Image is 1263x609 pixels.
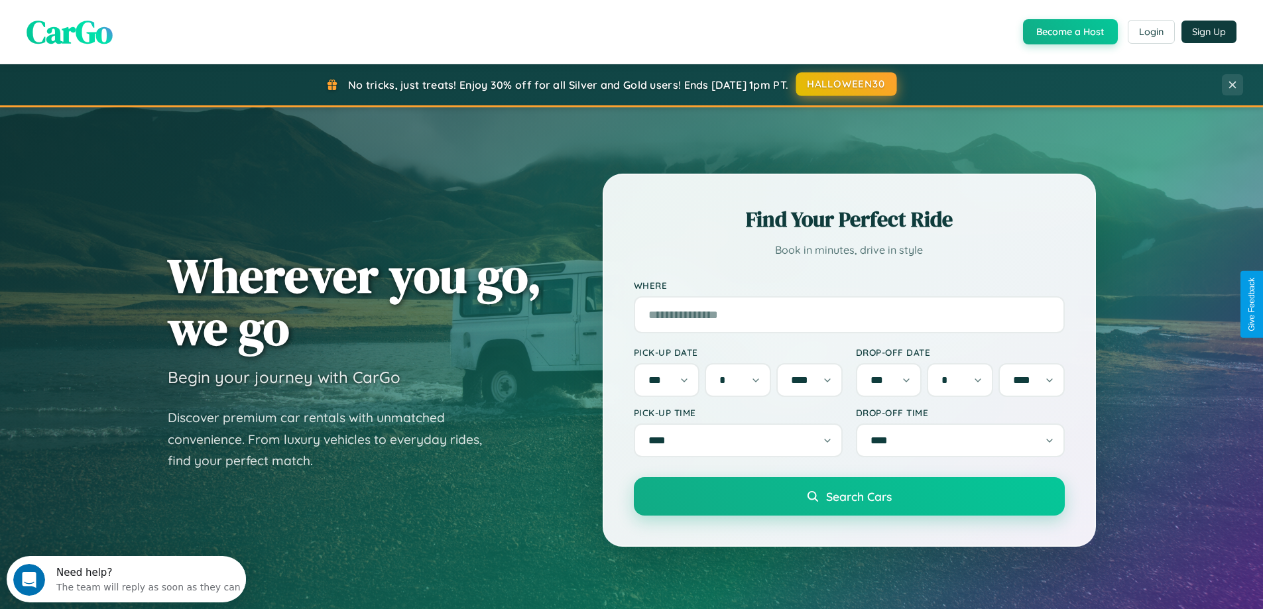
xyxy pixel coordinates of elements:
[168,367,400,387] h3: Begin your journey with CarGo
[634,205,1065,234] h2: Find Your Perfect Ride
[168,249,542,354] h1: Wherever you go, we go
[1181,21,1236,43] button: Sign Up
[50,11,234,22] div: Need help?
[13,564,45,596] iframe: Intercom live chat
[50,22,234,36] div: The team will reply as soon as they can
[168,407,499,472] p: Discover premium car rentals with unmatched convenience. From luxury vehicles to everyday rides, ...
[1247,278,1256,331] div: Give Feedback
[856,347,1065,358] label: Drop-off Date
[7,556,246,602] iframe: Intercom live chat discovery launcher
[5,5,247,42] div: Open Intercom Messenger
[27,10,113,54] span: CarGo
[634,241,1065,260] p: Book in minutes, drive in style
[634,407,843,418] label: Pick-up Time
[826,489,892,504] span: Search Cars
[796,72,897,96] button: HALLOWEEN30
[634,347,843,358] label: Pick-up Date
[1128,20,1175,44] button: Login
[1023,19,1118,44] button: Become a Host
[856,407,1065,418] label: Drop-off Time
[348,78,788,91] span: No tricks, just treats! Enjoy 30% off for all Silver and Gold users! Ends [DATE] 1pm PT.
[634,477,1065,516] button: Search Cars
[634,280,1065,291] label: Where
